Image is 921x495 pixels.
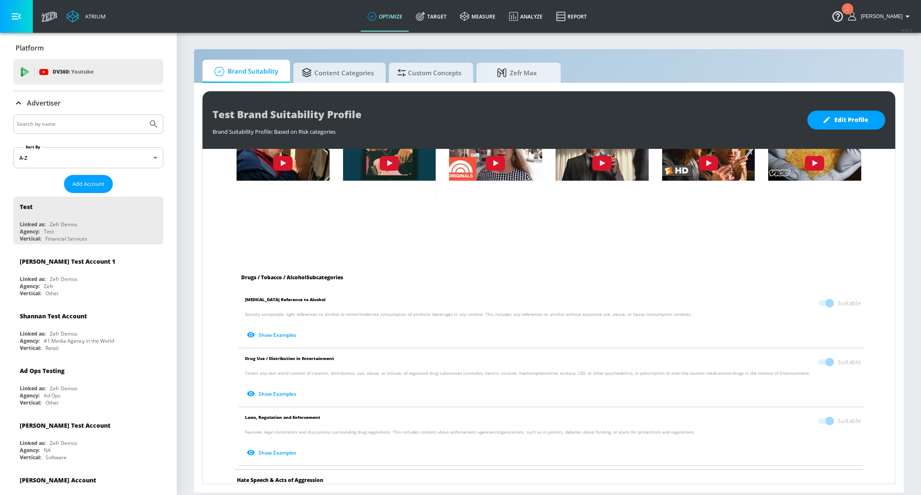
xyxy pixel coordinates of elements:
[13,196,163,244] div: TestLinked as:Zefr DemosAgency:TestVertical:Financial Services
[13,59,163,85] div: DV360: Youtube
[44,283,53,290] div: Zefr
[20,283,40,290] div: Agency:
[45,399,59,406] div: Other
[50,221,77,228] div: Zefr Demos
[13,415,163,463] div: [PERSON_NAME] Test AccountLinked as:Zefr DemosAgency:NAVertical:Software
[397,63,461,83] span: Custom Concepts
[20,203,32,211] div: Test
[549,1,594,32] a: Report
[838,299,861,307] span: Suitable
[551,123,653,181] img: aR5Iy8PUogk
[44,392,61,399] div: Ad Ops
[213,124,799,135] div: Brand Suitability Profile: Based on Risk categories
[20,367,64,375] div: Ad Ops Testing
[20,421,110,429] div: [PERSON_NAME] Test Account
[82,13,106,20] div: Atrium
[445,123,547,181] img: 7_kZup8J1O4
[245,354,334,370] span: Drug Use / Distribution in Entertainment
[20,221,45,228] div: Linked as:
[13,251,163,299] div: [PERSON_NAME] Test Account 1Linked as:Zefr DemosAgency:ZefrVertical:Other
[232,123,334,181] img: 1aZoieVR51c
[245,295,325,311] span: [MEDICAL_DATA] Reference to Alcohol
[13,36,163,60] div: Platform
[16,43,44,53] p: Platform
[409,1,453,32] a: Target
[211,61,278,82] span: Brand Suitability
[245,413,320,429] span: Laws, Regulation and Enforcement
[449,127,542,201] button: 7_kZup8J1O4
[13,306,163,354] div: Shannan Test AccountLinked as:Zefr DemosAgency:#1 Media Agency in the WorldVertical:Retail
[20,312,87,320] div: Shannan Test Account
[45,235,87,242] div: Financial Services
[50,275,77,283] div: Zefr Demos
[764,123,866,181] img: D-VkWkPs1aw
[20,275,45,283] div: Linked as:
[20,235,41,242] div: Vertical:
[338,123,441,181] img: TTeAQFy5Ltw
[45,290,59,297] div: Other
[361,1,409,32] a: optimize
[657,123,760,181] img: eI1dAmDZrZE
[824,115,868,125] span: Edit Profile
[302,63,374,83] span: Content Categories
[20,454,41,461] div: Vertical:
[343,127,436,201] button: TTeAQFy5Ltw
[67,10,106,23] a: Atrium
[50,330,77,337] div: Zefr Demos
[13,91,163,115] div: Advertiser
[64,175,113,193] button: Add Account
[45,454,67,461] div: Software
[453,1,502,32] a: measure
[20,257,115,265] div: [PERSON_NAME] Test Account 1
[245,429,861,460] p: Features legal constraints and discussions surrounding drug regulations. This includes content ab...
[20,399,41,406] div: Vertical:
[245,370,861,401] p: Covers any real world context of creation, distribution, use, abuse, or misuse, of regulated drug...
[556,127,649,201] button: aR5Iy8PUogk
[857,13,902,19] span: login as: rob.greenberg@zefr.com
[71,67,93,76] p: Youtube
[13,360,163,408] div: Ad Ops TestingLinked as:Zefr DemosAgency:Ad OpsVertical:Other
[20,228,40,235] div: Agency:
[20,447,40,454] div: Agency:
[502,1,549,32] a: Analyze
[237,476,323,484] span: Hate Speech & Acts of Aggression
[20,344,41,352] div: Vertical:
[53,67,93,77] p: DV360:
[838,358,861,366] span: Suitable
[72,179,104,189] span: Add Account
[768,127,861,201] button: D-VkWkPs1aw
[237,127,330,201] div: 1aZoieVR51c
[245,311,861,342] p: Socially acceptable, light references to alcohol or minor/moderate consumption of alcoholic bever...
[20,330,45,337] div: Linked as:
[17,119,144,130] input: Search by name
[245,446,300,460] button: Show Examples
[245,387,300,401] button: Show Examples
[485,63,549,83] span: Zefr Max
[20,337,40,344] div: Agency:
[662,127,755,201] button: eI1dAmDZrZE
[44,228,54,235] div: Test
[20,476,96,484] div: [PERSON_NAME] Account
[838,417,861,425] span: Suitable
[24,144,42,150] label: Sort By
[20,439,45,447] div: Linked as:
[807,111,885,130] button: Edit Profile
[45,344,59,352] div: Retail
[20,392,40,399] div: Agency:
[44,447,51,454] div: NA
[50,439,77,447] div: Zefr Demos
[13,147,163,168] div: A-Z
[27,98,61,108] p: Advertiser
[234,274,868,281] div: Drugs / Tobacco / Alcohol Subcategories
[50,385,77,392] div: Zefr Demos
[846,9,849,20] div: 2
[848,11,913,21] button: [PERSON_NAME]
